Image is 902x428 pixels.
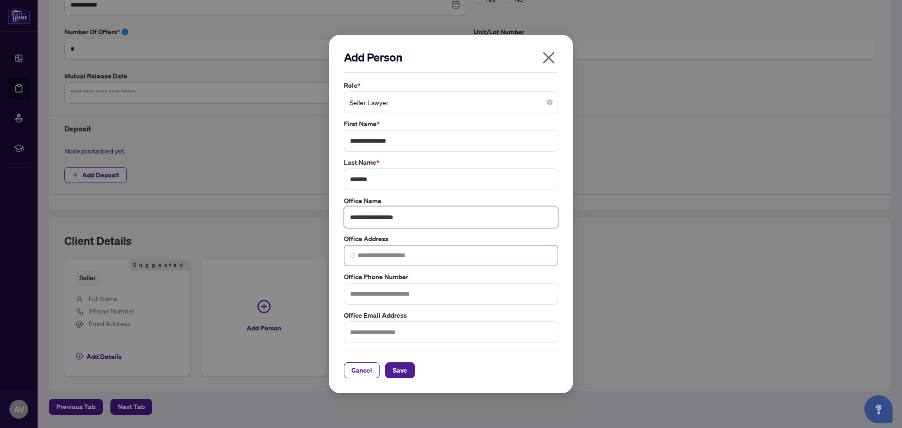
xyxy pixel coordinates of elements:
[541,50,556,65] span: close
[344,196,558,206] label: Office Name
[344,362,380,378] button: Cancel
[344,234,558,244] label: Office Address
[351,363,372,378] span: Cancel
[547,99,552,105] span: close-circle
[344,272,558,282] label: Office Phone Number
[350,93,552,111] span: Seller Lawyer
[393,363,407,378] span: Save
[344,50,558,65] h2: Add Person
[350,253,356,259] img: search_icon
[344,119,558,129] label: First Name
[864,395,893,423] button: Open asap
[344,157,558,168] label: Last Name
[385,362,415,378] button: Save
[344,310,558,321] label: Office Email Address
[344,80,558,91] label: Role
